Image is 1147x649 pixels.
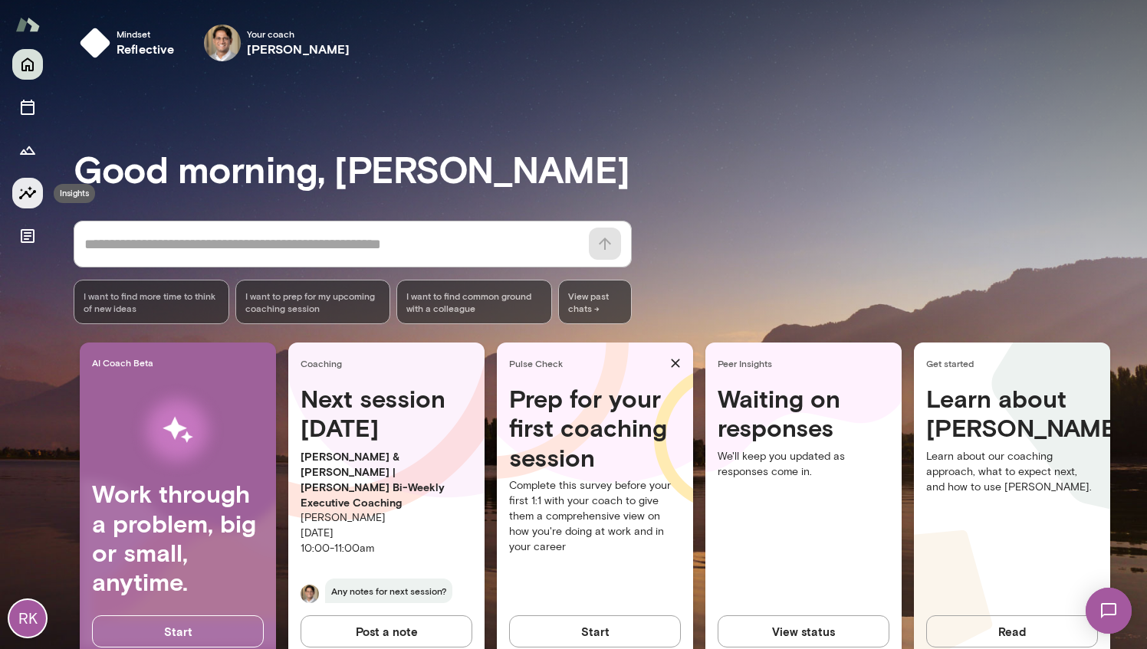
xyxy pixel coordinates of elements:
h6: reflective [117,40,175,58]
div: I want to prep for my upcoming coaching session [235,280,391,324]
span: Peer Insights [718,357,896,369]
p: [PERSON_NAME] [301,510,472,526]
div: I want to find common ground with a colleague [396,280,552,324]
span: Mindset [117,28,175,40]
button: Start [509,615,681,647]
button: Growth Plan [12,135,43,166]
p: [PERSON_NAME] & [PERSON_NAME] | [PERSON_NAME] Bi-Weekly Executive Coaching [301,449,472,510]
button: Insights [12,178,43,208]
button: View status [718,615,889,647]
button: Sessions [12,92,43,123]
p: We'll keep you updated as responses come in. [718,449,889,480]
h4: Waiting on responses [718,384,889,443]
h4: Work through a problem, big or small, anytime. [92,479,264,597]
button: Post a note [301,615,472,647]
span: Pulse Check [509,357,664,369]
p: Learn about our coaching approach, what to expect next, and how to use [PERSON_NAME]. [926,449,1098,495]
div: I want to find more time to think of new ideas [74,280,229,324]
img: Vijay [301,585,319,603]
h4: Prep for your first coaching session [509,384,681,472]
span: I want to prep for my upcoming coaching session [245,290,381,314]
span: Your coach [247,28,350,40]
span: I want to find more time to think of new ideas [84,290,219,314]
span: Coaching [301,357,478,369]
img: Vijay Rajendran [204,25,241,61]
h6: [PERSON_NAME] [247,40,350,58]
h4: Next session [DATE] [301,384,472,443]
div: Vijay RajendranYour coach[PERSON_NAME] [193,18,361,67]
p: [DATE] [301,526,472,541]
h4: Learn about [PERSON_NAME] [926,384,1098,443]
div: RK [9,600,46,637]
span: View past chats -> [558,280,632,324]
img: AI Workflows [110,382,246,479]
button: Read [926,615,1098,647]
span: Any notes for next session? [325,579,452,603]
button: Home [12,49,43,80]
h3: Good morning, [PERSON_NAME] [74,147,1147,190]
img: Mento [15,10,40,39]
p: Complete this survey before your first 1:1 with your coach to give them a comprehensive view on h... [509,478,681,555]
button: Start [92,615,264,647]
div: Insights [54,184,95,203]
span: Get started [926,357,1104,369]
button: Mindsetreflective [74,18,187,67]
img: mindset [80,28,110,58]
span: I want to find common ground with a colleague [406,290,542,314]
button: Documents [12,221,43,251]
p: 10:00 - 11:00am [301,541,472,556]
span: AI Coach Beta [92,356,270,369]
